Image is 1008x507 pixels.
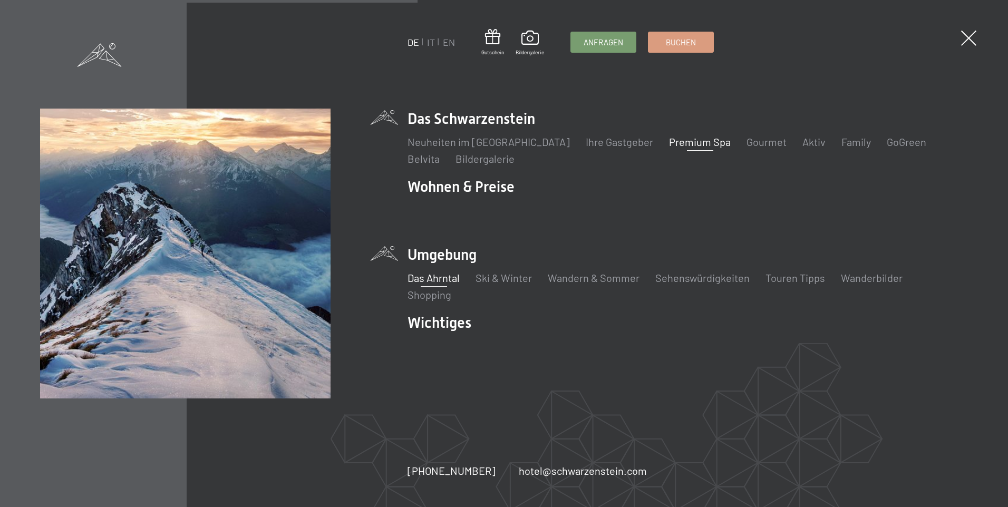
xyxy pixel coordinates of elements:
a: Premium Spa [669,135,731,148]
a: hotel@schwarzenstein.com [519,463,647,478]
a: Buchen [648,32,713,52]
a: Aktiv [802,135,826,148]
a: EN [443,36,455,48]
span: [PHONE_NUMBER] [408,464,496,477]
a: Sehenswürdigkeiten [655,271,750,284]
span: Gutschein [481,48,504,56]
a: Bildergalerie [516,31,544,56]
a: [PHONE_NUMBER] [408,463,496,478]
span: Buchen [666,37,696,48]
a: Neuheiten im [GEOGRAPHIC_DATA] [408,135,570,148]
a: Gourmet [747,135,787,148]
a: Belvita [408,152,440,165]
a: Wanderbilder [841,271,903,284]
a: Family [841,135,871,148]
a: GoGreen [887,135,926,148]
a: DE [408,36,419,48]
a: Wandern & Sommer [548,271,639,284]
a: Bildergalerie [455,152,515,165]
a: Gutschein [481,29,504,56]
a: Shopping [408,288,451,301]
a: Touren Tipps [765,271,825,284]
a: IT [427,36,435,48]
span: Anfragen [584,37,623,48]
a: Anfragen [571,32,636,52]
span: Bildergalerie [516,48,544,56]
a: Ihre Gastgeber [586,135,653,148]
a: Das Ahrntal [408,271,460,284]
a: Ski & Winter [476,271,532,284]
